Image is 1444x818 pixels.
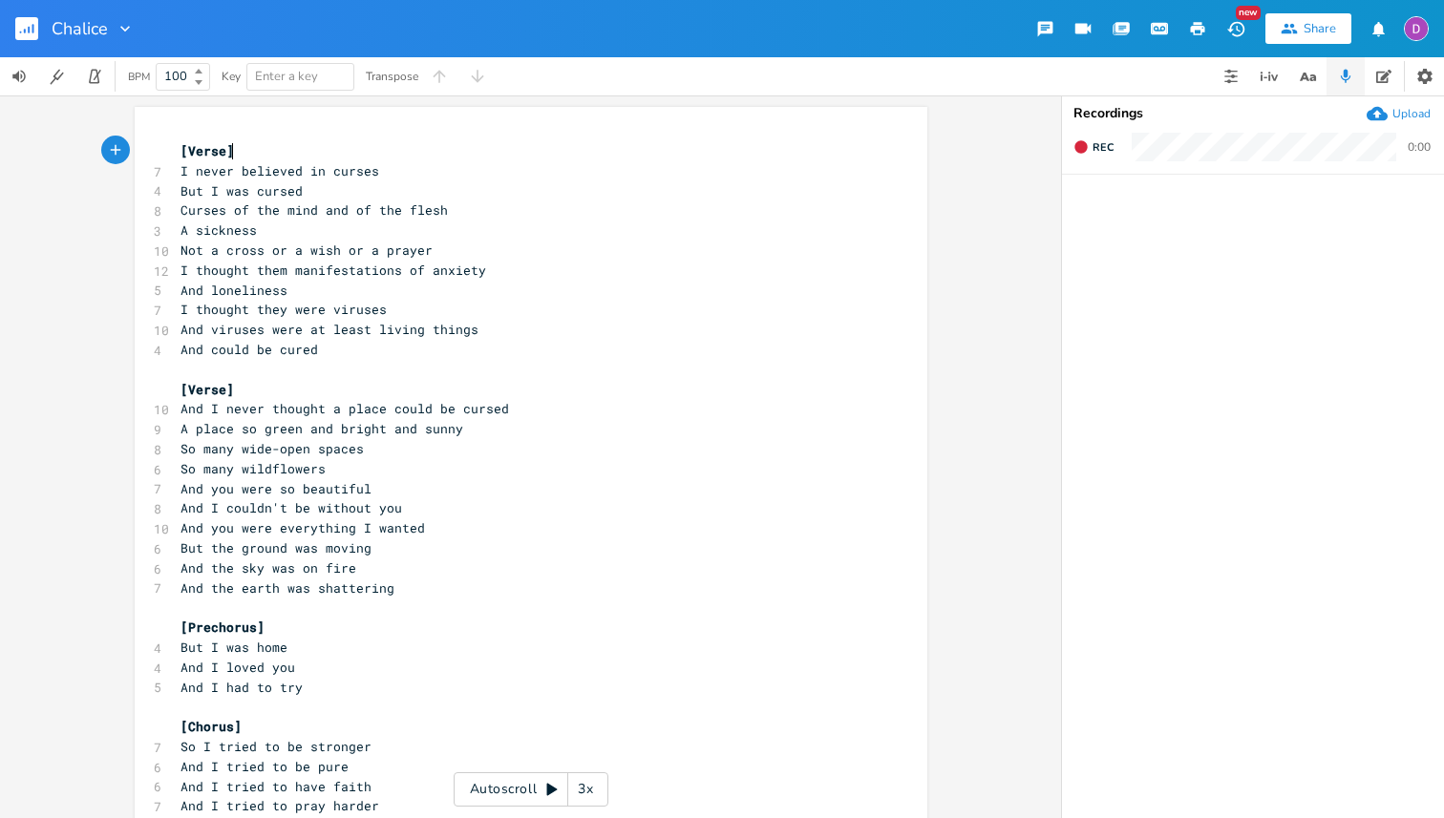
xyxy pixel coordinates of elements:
[180,738,372,755] span: So I tried to be stronger
[1073,107,1433,120] div: Recordings
[255,68,318,85] span: Enter a key
[180,797,379,814] span: And I tried to pray harder
[1367,103,1431,124] button: Upload
[1093,140,1114,155] span: Rec
[180,201,448,219] span: Curses of the mind and of the flesh
[180,679,303,696] span: And I had to try
[180,499,402,516] span: And I couldn't be without you
[180,460,326,477] span: So many wildflowers
[180,221,257,239] span: A sickness
[180,420,463,437] span: A place so green and bright and sunny
[180,182,303,199] span: But I was cursed
[180,619,265,636] span: [Prechorus]
[180,262,486,279] span: I thought them manifestations of anxiety
[180,559,356,577] span: And the sky was on fire
[1265,13,1351,44] button: Share
[180,718,242,735] span: [Chorus]
[1408,141,1431,153] div: 0:00
[366,71,418,82] div: Transpose
[180,142,234,159] span: [Verse]
[1304,20,1336,37] div: Share
[180,341,318,358] span: And could be cured
[180,519,425,536] span: And you were everything I wanted
[180,758,349,775] span: And I tried to be pure
[454,772,608,807] div: Autoscroll
[1404,16,1429,41] img: Dylan
[180,659,295,676] span: And I loved you
[180,400,509,417] span: And I never thought a place could be cursed
[1217,11,1255,46] button: New
[180,282,287,299] span: And loneliness
[180,301,387,318] span: I thought they were viruses
[180,539,372,556] span: But the ground was moving
[180,579,394,597] span: And the earth was shattering
[1066,132,1121,162] button: Rec
[1392,106,1431,121] div: Upload
[180,778,372,795] span: And I tried to have faith
[180,162,379,179] span: I never believed in curses
[222,71,241,82] div: Key
[568,772,603,807] div: 3x
[52,20,108,37] span: Chalice
[180,381,234,398] span: [Verse]
[180,321,478,338] span: And viruses were at least living things
[180,440,364,457] span: So many wide-open spaces
[1236,6,1261,20] div: New
[180,241,433,259] span: Not a cross or a wish or a prayer
[180,639,287,656] span: But I was home
[180,480,372,497] span: And you were so beautiful
[128,72,150,82] div: BPM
